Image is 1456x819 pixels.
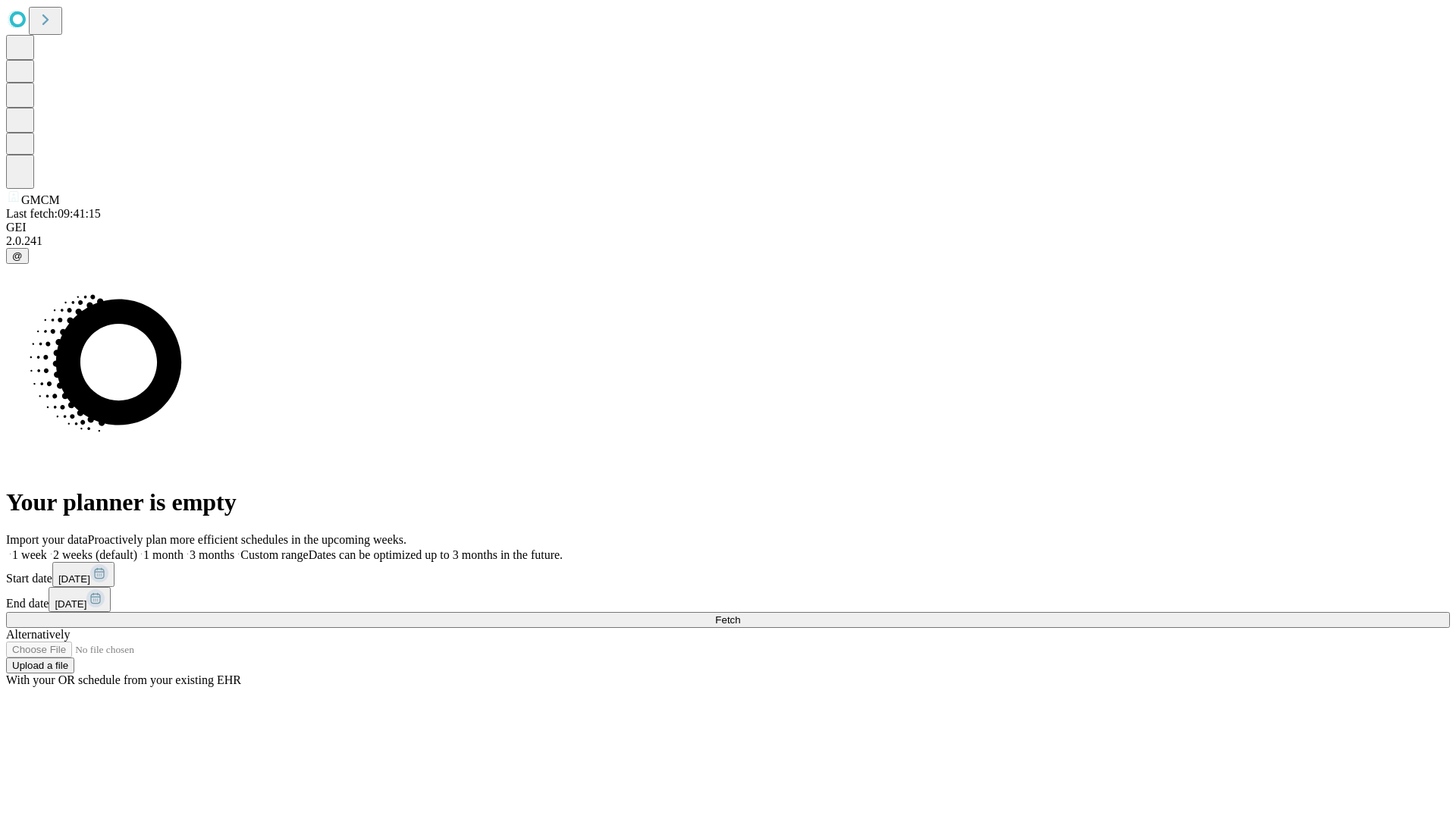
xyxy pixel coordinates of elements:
[6,221,1450,234] div: GEI
[715,614,740,626] span: Fetch
[52,562,115,587] button: [DATE]
[6,562,1450,587] div: Start date
[143,548,184,561] span: 1 month
[190,548,234,561] span: 3 months
[6,628,70,641] span: Alternatively
[6,234,1450,248] div: 2.0.241
[88,533,406,546] span: Proactively plan more efficient schedules in the upcoming weeks.
[6,207,101,220] span: Last fetch: 09:41:15
[12,548,47,561] span: 1 week
[6,612,1450,628] button: Fetch
[49,587,111,612] button: [DATE]
[58,573,90,585] span: [DATE]
[53,548,137,561] span: 2 weeks (default)
[240,548,308,561] span: Custom range
[6,533,88,546] span: Import your data
[6,488,1450,516] h1: Your planner is empty
[55,598,86,610] span: [DATE]
[21,193,60,206] span: GMCM
[12,250,23,262] span: @
[6,248,29,264] button: @
[6,587,1450,612] div: End date
[6,673,241,686] span: With your OR schedule from your existing EHR
[309,548,563,561] span: Dates can be optimized up to 3 months in the future.
[6,657,74,673] button: Upload a file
